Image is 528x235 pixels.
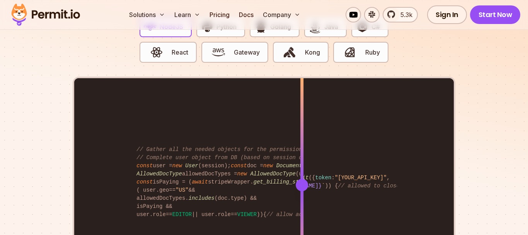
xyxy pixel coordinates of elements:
span: // Gather all the needed objects for the permission check [136,146,322,153]
span: get_billing_status [254,179,312,185]
span: // Complete user object from DB (based on session object, only 3 DB queries...) [136,154,393,161]
span: AllowedDocType [250,171,296,177]
span: const [136,163,153,169]
button: Learn [171,7,203,22]
span: token [315,175,331,181]
span: type [231,195,244,201]
span: AllowedDocType [136,171,182,177]
span: VIEWER [237,211,257,218]
img: Gateway [212,46,225,59]
span: const [136,179,153,185]
button: Company [260,7,303,22]
span: Kong [305,48,320,57]
span: includes [189,195,215,201]
a: Pricing [206,7,233,22]
span: 5.3k [396,10,412,19]
span: new [237,171,247,177]
span: new [172,163,182,169]
img: Ruby [343,46,356,59]
span: Document [276,163,302,169]
span: Ruby [365,48,380,57]
img: Kong [283,46,296,59]
span: React [172,48,188,57]
span: Gateway [234,48,260,57]
img: React [150,46,163,59]
span: role [153,211,166,218]
code: user = (session); doc = ( , , session. ); allowedDocTypes = (user. ); isPaying = ( stripeWrapper.... [131,139,397,225]
span: new [263,163,273,169]
a: Sign In [427,5,467,24]
span: "US" [175,187,189,193]
a: Docs [236,7,257,22]
a: 5.3k [383,7,418,22]
span: geo [159,187,169,193]
span: // allow access [266,211,315,218]
span: const [231,163,247,169]
a: Start Now [470,5,521,24]
span: role [218,211,231,218]
img: Permit logo [8,2,83,28]
span: "[YOUR_API_KEY]" [335,175,387,181]
span: User [185,163,198,169]
button: Solutions [126,7,168,22]
span: await [192,179,208,185]
span: EDITOR [172,211,192,218]
span: // allowed to close issue [338,183,419,189]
